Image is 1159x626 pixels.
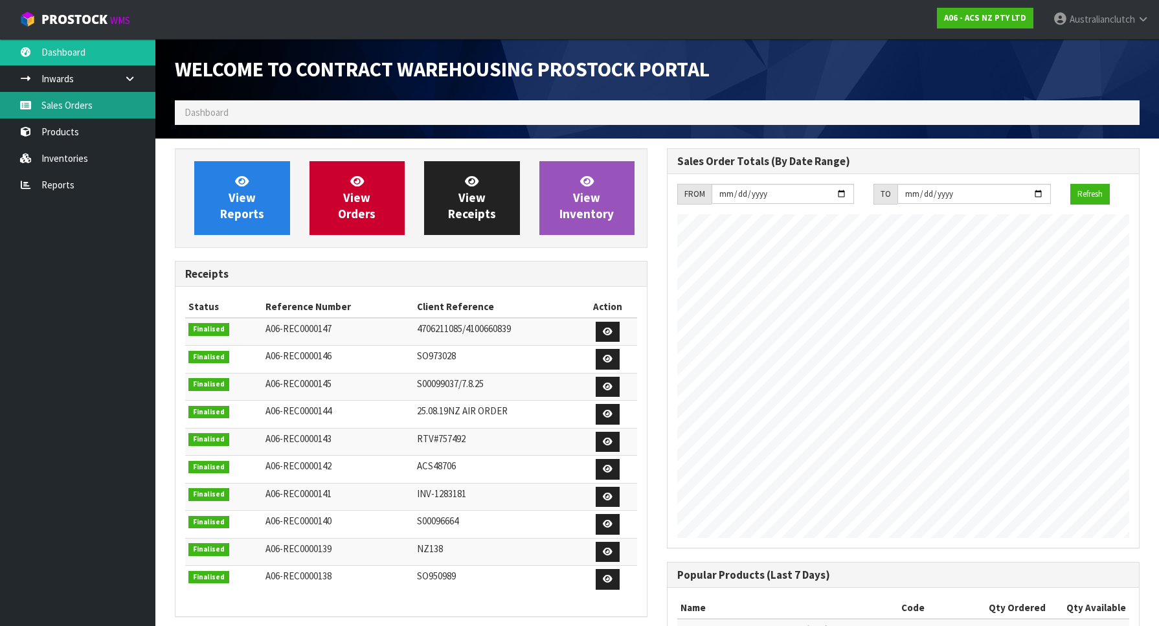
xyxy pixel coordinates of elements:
div: FROM [677,184,712,205]
span: Welcome to Contract Warehousing ProStock Portal [175,56,710,82]
span: Finalised [188,323,229,336]
th: Qty Available [1049,598,1129,618]
span: 4706211085/4100660839 [417,322,511,335]
span: S00099037/7.8.25 [417,377,484,390]
span: Finalised [188,488,229,501]
span: View Reports [220,173,264,222]
h3: Sales Order Totals (By Date Range) [677,155,1129,168]
a: ViewReports [194,161,290,235]
th: Reference Number [262,296,413,317]
span: Dashboard [185,106,229,118]
span: SO973028 [417,350,456,362]
span: Finalised [188,406,229,419]
span: A06-REC0000138 [265,570,332,582]
span: INV-1283181 [417,487,466,500]
span: A06-REC0000139 [265,542,332,555]
img: cube-alt.png [19,11,36,27]
a: ViewReceipts [424,161,520,235]
span: A06-REC0000142 [265,460,332,472]
th: Client Reference [414,296,579,317]
span: View Orders [338,173,376,222]
h3: Popular Products (Last 7 Days) [677,569,1129,581]
span: Finalised [188,461,229,474]
span: S00096664 [417,515,458,527]
th: Code [898,598,972,618]
th: Action [579,296,637,317]
span: 25.08.19NZ AIR ORDER [417,405,508,417]
span: A06-REC0000143 [265,432,332,445]
span: Finalised [188,516,229,529]
h3: Receipts [185,268,637,280]
small: WMS [110,14,130,27]
span: Finalised [188,378,229,391]
span: Finalised [188,351,229,364]
span: A06-REC0000141 [265,487,332,500]
span: A06-REC0000146 [265,350,332,362]
span: ACS48706 [417,460,456,472]
a: ViewInventory [539,161,635,235]
span: RTV#757492 [417,432,466,445]
span: A06-REC0000140 [265,515,332,527]
strong: A06 - ACS NZ PTY LTD [944,12,1026,23]
span: Finalised [188,433,229,446]
a: ViewOrders [309,161,405,235]
span: A06-REC0000145 [265,377,332,390]
span: Finalised [188,543,229,556]
span: Finalised [188,571,229,584]
span: View Receipts [448,173,496,222]
th: Status [185,296,262,317]
span: A06-REC0000147 [265,322,332,335]
div: TO [873,184,897,205]
span: NZ138 [417,542,443,555]
th: Qty Ordered [972,598,1049,618]
span: View Inventory [559,173,614,222]
button: Refresh [1070,184,1110,205]
th: Name [677,598,898,618]
span: ProStock [41,11,107,28]
span: A06-REC0000144 [265,405,332,417]
span: Australianclutch [1070,13,1135,25]
span: SO950989 [417,570,456,582]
